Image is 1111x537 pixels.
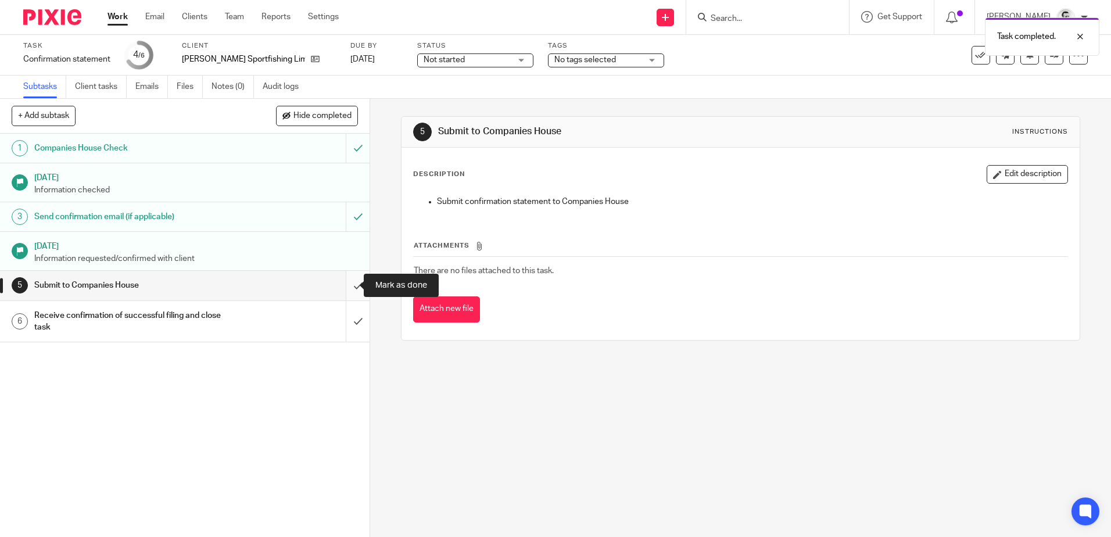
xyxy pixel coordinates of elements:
[23,9,81,25] img: Pixie
[182,53,305,65] p: [PERSON_NAME] Sportfishing Limited
[414,267,554,275] span: There are no files attached to this task.
[34,277,234,294] h1: Submit to Companies House
[23,53,110,65] div: Confirmation statement
[263,76,307,98] a: Audit logs
[34,184,359,196] p: Information checked
[350,55,375,63] span: [DATE]
[438,126,765,138] h1: Submit to Companies House
[225,11,244,23] a: Team
[12,106,76,126] button: + Add subtask
[987,165,1068,184] button: Edit description
[413,170,465,179] p: Description
[548,41,664,51] label: Tags
[34,238,359,252] h1: [DATE]
[308,11,339,23] a: Settings
[34,253,359,264] p: Information requested/confirmed with client
[424,56,465,64] span: Not started
[437,196,1067,207] p: Submit confirmation statement to Companies House
[997,31,1056,42] p: Task completed.
[413,296,480,323] button: Attach new file
[138,52,145,59] small: /6
[133,48,145,62] div: 4
[23,41,110,51] label: Task
[212,76,254,98] a: Notes (0)
[554,56,616,64] span: No tags selected
[350,41,403,51] label: Due by
[75,76,127,98] a: Client tasks
[12,277,28,293] div: 5
[182,41,336,51] label: Client
[135,76,168,98] a: Emails
[34,169,359,184] h1: [DATE]
[12,209,28,225] div: 3
[34,307,234,336] h1: Receive confirmation of successful filing and close task
[107,11,128,23] a: Work
[1012,127,1068,137] div: Instructions
[413,123,432,141] div: 5
[177,76,203,98] a: Files
[182,11,207,23] a: Clients
[34,208,234,225] h1: Send confirmation email (if applicable)
[12,140,28,156] div: 1
[414,242,470,249] span: Attachments
[12,313,28,330] div: 6
[261,11,291,23] a: Reports
[1056,8,1075,27] img: Andy_2025.jpg
[276,106,358,126] button: Hide completed
[293,112,352,121] span: Hide completed
[417,41,533,51] label: Status
[23,76,66,98] a: Subtasks
[145,11,164,23] a: Email
[34,139,234,157] h1: Companies House Check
